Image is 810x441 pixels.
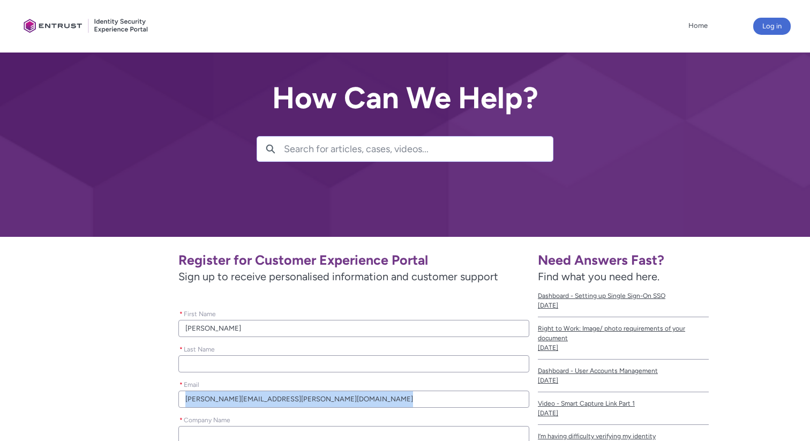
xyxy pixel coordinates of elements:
a: Home [686,18,710,34]
label: Email [178,378,204,390]
lightning-formatted-date-time: [DATE] [538,409,558,417]
label: Last Name [178,342,219,354]
a: Right to Work: Image/ photo requirements of your document[DATE] [538,317,709,360]
span: Right to Work: Image/ photo requirements of your document [538,324,709,343]
span: Video - Smart Capture Link Part 1 [538,399,709,408]
button: Search [257,137,284,161]
lightning-formatted-date-time: [DATE] [538,377,558,384]
button: Log in [753,18,791,35]
h1: Register for Customer Experience Portal [178,252,529,268]
span: Sign up to receive personalised information and customer support [178,268,529,285]
abbr: required [179,310,183,318]
h2: How Can We Help? [257,81,553,115]
abbr: required [179,381,183,388]
a: Video - Smart Capture Link Part 1[DATE] [538,392,709,425]
lightning-formatted-date-time: [DATE] [538,302,558,309]
a: Dashboard - Setting up Single Sign-On SSO[DATE] [538,285,709,317]
a: Dashboard - User Accounts Management[DATE] [538,360,709,392]
label: Company Name [178,413,235,425]
span: Dashboard - User Accounts Management [538,366,709,376]
span: I’m having difficulty verifying my identity [538,431,709,441]
abbr: required [179,346,183,353]
input: Search for articles, cases, videos... [284,137,553,161]
span: Find what you need here. [538,270,659,283]
label: First Name [178,307,220,319]
abbr: required [179,416,183,424]
span: Dashboard - Setting up Single Sign-On SSO [538,291,709,301]
h1: Need Answers Fast? [538,252,709,268]
lightning-formatted-date-time: [DATE] [538,344,558,352]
